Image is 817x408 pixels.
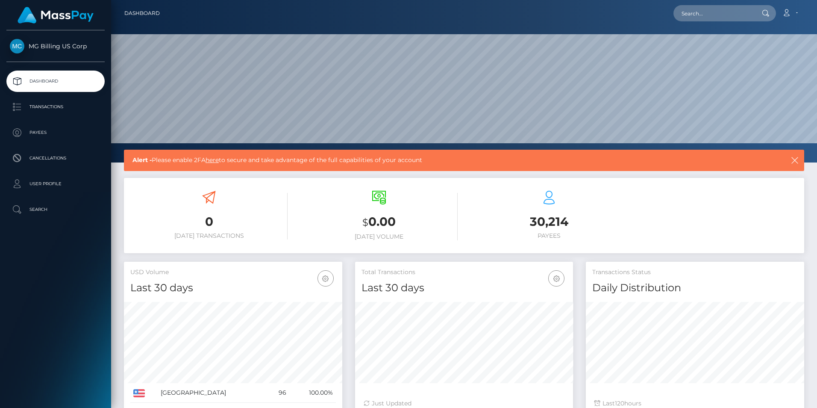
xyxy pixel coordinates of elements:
span: Please enable 2FA to secure and take advantage of the full capabilities of your account [132,156,723,165]
td: 96 [268,383,289,403]
p: User Profile [10,177,101,190]
h5: Transactions Status [592,268,798,277]
h6: Payees [470,232,628,239]
a: Payees [6,122,105,143]
input: Search... [673,5,754,21]
a: Search [6,199,105,220]
h4: Last 30 days [361,281,567,296]
h5: USD Volume [130,268,336,277]
h5: Total Transactions [361,268,567,277]
a: User Profile [6,173,105,195]
a: Dashboard [124,4,160,22]
span: MG Billing US Corp [6,42,105,50]
a: Dashboard [6,71,105,92]
img: US.png [133,389,145,397]
p: Dashboard [10,75,101,88]
div: Last hours [594,399,796,408]
span: 120 [615,399,624,407]
h3: 0.00 [300,213,458,231]
a: Transactions [6,96,105,118]
h4: Last 30 days [130,281,336,296]
td: 100.00% [289,383,336,403]
td: [GEOGRAPHIC_DATA] [158,383,268,403]
h4: Daily Distribution [592,281,798,296]
h3: 30,214 [470,213,628,230]
p: Transactions [10,101,101,113]
small: $ [362,216,368,228]
h6: [DATE] Volume [300,233,458,240]
a: here [206,156,219,164]
img: MG Billing US Corp [10,39,24,53]
p: Search [10,203,101,216]
p: Cancellations [10,152,101,165]
h3: 0 [130,213,288,230]
img: MassPay Logo [18,7,94,24]
a: Cancellations [6,148,105,169]
b: Alert - [132,156,152,164]
h6: [DATE] Transactions [130,232,288,239]
div: Just Updated [364,399,565,408]
p: Payees [10,126,101,139]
